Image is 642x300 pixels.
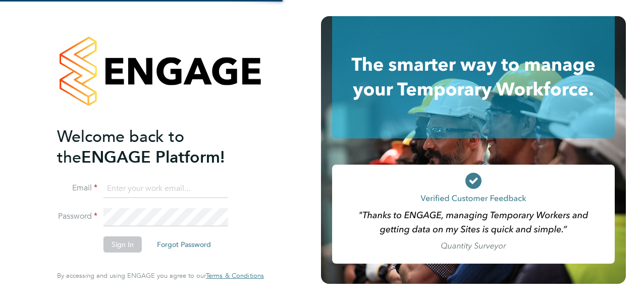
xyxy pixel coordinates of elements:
a: Terms & Conditions [206,272,264,280]
span: By accessing and using ENGAGE you agree to our [57,271,264,280]
label: Password [57,211,97,222]
button: Forgot Password [149,236,219,253]
input: Enter your work email... [103,180,228,198]
button: Sign In [103,236,142,253]
h2: ENGAGE Platform! [57,126,254,168]
span: Terms & Conditions [206,271,264,280]
span: Welcome back to the [57,127,184,167]
label: Email [57,183,97,193]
